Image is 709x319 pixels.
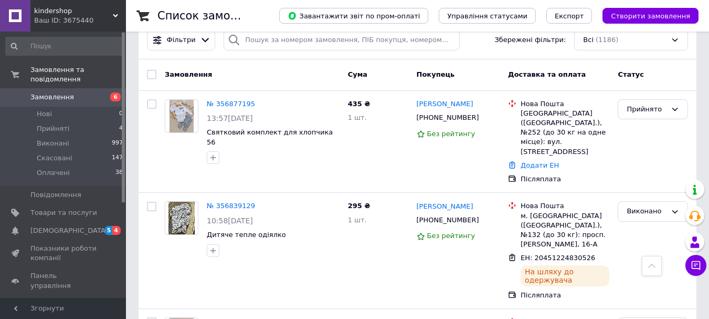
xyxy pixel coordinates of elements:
[521,265,609,286] div: На шляху до одержувача
[685,255,706,276] button: Чат з покупцем
[37,153,72,163] span: Скасовані
[521,174,609,184] div: Післяплата
[427,130,475,138] span: Без рейтингу
[348,202,371,210] span: 295 ₴
[596,36,618,44] span: (1186)
[611,12,690,20] span: Створити замовлення
[583,35,594,45] span: Всі
[417,202,473,212] a: [PERSON_NAME]
[207,202,255,210] a: № 356839129
[207,128,333,146] a: Святковий комплект для хлопчика 56
[119,124,123,133] span: 4
[30,271,97,290] span: Панель управління
[447,12,527,20] span: Управління статусами
[112,153,123,163] span: 147
[627,104,666,115] div: Прийнято
[415,111,481,125] div: [PHONE_NUMBER]
[207,231,286,239] a: Дитяче тепле одіялко
[494,35,566,45] span: Збережені фільтри:
[207,100,255,108] a: № 356877195
[427,232,475,240] span: Без рейтингу
[521,161,559,169] a: Додати ЕН
[521,211,609,250] div: м. [GEOGRAPHIC_DATA] ([GEOGRAPHIC_DATA].), №132 (до 30 кг): просп. [PERSON_NAME], 16-А
[30,190,81,200] span: Повідомлення
[521,254,595,262] span: ЕН: 20451224830526
[110,92,121,101] span: 6
[279,8,428,24] button: Завантажити звіт по пром-оплаті
[348,70,367,78] span: Cума
[5,37,124,56] input: Пошук
[37,139,69,148] span: Виконані
[165,70,212,78] span: Замовлення
[37,124,69,133] span: Прийняті
[119,109,123,119] span: 0
[592,12,699,19] a: Створити замовлення
[348,100,371,108] span: 435 ₴
[417,70,455,78] span: Покупець
[30,92,74,102] span: Замовлення
[168,202,195,234] img: Фото товару
[30,226,108,235] span: [DEMOGRAPHIC_DATA]
[112,226,121,235] span: 4
[521,109,609,157] div: [GEOGRAPHIC_DATA] ([GEOGRAPHIC_DATA].), №252 (до 30 кг на одне місце): вул. [STREET_ADDRESS]
[207,217,253,225] span: 10:58[DATE]
[555,12,584,20] span: Експорт
[415,213,481,227] div: [PHONE_NUMBER]
[112,139,123,148] span: 997
[157,9,264,22] h1: Список замовлень
[30,65,126,84] span: Замовлення та повідомлення
[439,8,536,24] button: Управління статусами
[165,99,198,133] a: Фото товару
[417,99,473,109] a: [PERSON_NAME]
[618,70,644,78] span: Статус
[288,11,420,20] span: Завантажити звіт по пром-оплаті
[115,168,123,178] span: 38
[104,226,113,235] span: 5
[34,6,113,16] span: kindershop
[224,30,459,50] input: Пошук за номером замовлення, ПІБ покупця, номером телефону, Email, номером накладної
[37,109,52,119] span: Нові
[30,244,97,263] span: Показники роботи компанії
[546,8,592,24] button: Експорт
[602,8,699,24] button: Створити замовлення
[170,100,194,132] img: Фото товару
[627,206,666,217] div: Виконано
[508,70,586,78] span: Доставка та оплата
[521,201,609,211] div: Нова Пошта
[165,201,198,235] a: Фото товару
[207,114,253,122] span: 13:57[DATE]
[167,35,196,45] span: Фільтри
[348,114,367,121] span: 1 шт.
[37,168,70,178] span: Оплачені
[34,16,126,25] div: Ваш ID: 3675440
[521,99,609,109] div: Нова Пошта
[348,216,367,224] span: 1 шт.
[521,291,609,300] div: Післяплата
[30,208,97,218] span: Товари та послуги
